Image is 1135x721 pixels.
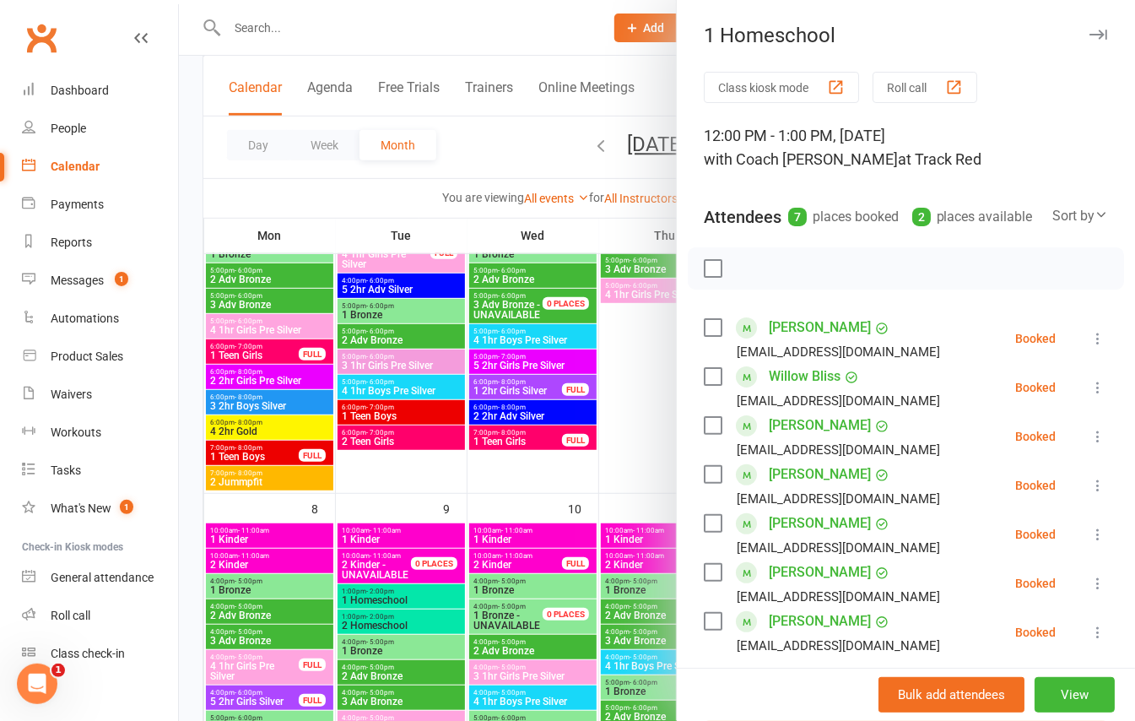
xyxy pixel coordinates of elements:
a: Class kiosk mode [22,635,178,673]
div: Payments [51,198,104,211]
div: Booked [1015,626,1056,638]
a: Waivers [22,376,178,414]
a: Calendar [22,148,178,186]
div: [EMAIL_ADDRESS][DOMAIN_NAME] [737,586,940,608]
div: Booked [1015,333,1056,344]
a: What's New1 [22,490,178,528]
a: Willow Bliss [769,363,840,390]
a: [PERSON_NAME] [769,510,871,537]
div: [EMAIL_ADDRESS][DOMAIN_NAME] [737,488,940,510]
div: Booked [1015,382,1056,393]
div: places booked [788,205,899,229]
a: [PERSON_NAME] [769,608,871,635]
button: Class kiosk mode [704,72,859,103]
div: places available [912,205,1033,229]
div: Dashboard [51,84,109,97]
a: Reports [22,224,178,262]
div: Calendar [51,160,100,173]
a: Dashboard [22,72,178,110]
div: Reports [51,236,92,249]
div: Workouts [51,426,101,439]
div: Class check-in [51,647,125,660]
a: Clubworx [20,17,62,59]
div: [EMAIL_ADDRESS][DOMAIN_NAME] [737,341,940,363]
div: [EMAIL_ADDRESS][DOMAIN_NAME] [737,390,940,412]
span: 1 [120,500,133,514]
div: Messages [51,274,104,287]
a: Roll call [22,597,178,635]
div: Booked [1015,431,1056,442]
a: Product Sales [22,338,178,376]
span: 1 [115,272,128,286]
div: 2 [912,208,931,226]
div: [EMAIL_ADDRESS][DOMAIN_NAME] [737,537,940,559]
div: People [51,122,86,135]
div: [EMAIL_ADDRESS][DOMAIN_NAME] [737,635,940,657]
div: Sort by [1052,205,1108,227]
a: Automations [22,300,178,338]
a: Payments [22,186,178,224]
div: Automations [51,312,119,325]
span: at Track Red [898,150,981,168]
button: View [1035,677,1115,713]
span: 1 [51,664,65,677]
a: [PERSON_NAME] [769,461,871,488]
div: Tasks [51,463,81,477]
div: Product Sales [51,350,123,363]
span: with Coach [PERSON_NAME] [704,150,898,168]
div: What's New [51,501,111,515]
div: 12:00 PM - 1:00 PM, [DATE] [704,124,1108,171]
a: [PERSON_NAME] [769,314,871,341]
a: Messages 1 [22,262,178,300]
div: 1 Homeschool [677,24,1135,47]
a: People [22,110,178,148]
div: Roll call [51,609,90,622]
a: Workouts [22,414,178,452]
a: [PERSON_NAME] [769,412,871,439]
a: Tasks [22,452,178,490]
div: Booked [1015,480,1056,491]
div: Attendees [704,205,781,229]
div: Waivers [51,388,92,401]
div: [EMAIL_ADDRESS][DOMAIN_NAME] [737,439,940,461]
a: [PERSON_NAME] [769,559,871,586]
div: 7 [788,208,807,226]
button: Bulk add attendees [878,677,1024,713]
div: General attendance [51,571,154,584]
iframe: Intercom live chat [17,664,57,704]
div: Booked [1015,529,1056,540]
button: Roll call [873,72,977,103]
a: General attendance kiosk mode [22,559,178,597]
div: Booked [1015,577,1056,589]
